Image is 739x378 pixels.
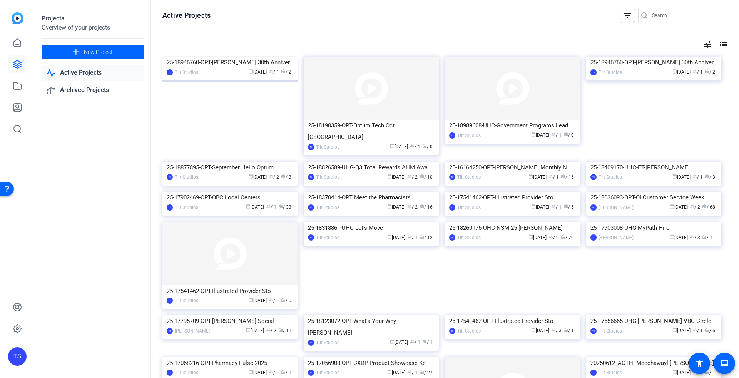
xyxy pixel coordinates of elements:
span: [DATE] [531,328,549,333]
span: / 6 [705,328,715,333]
div: Tilt Studios [316,339,339,346]
span: / 2 [548,235,559,240]
div: Tilt Studios [175,69,198,76]
span: / 3 [281,174,291,180]
span: / 27 [420,370,433,375]
span: radio [705,174,709,179]
span: / 2 [266,328,276,333]
span: group [551,204,556,209]
div: TS [590,370,597,376]
div: TS [167,69,173,75]
div: Tilt Studios [175,369,198,376]
div: 25-17541462-OPT-Illustrated Provider Sto [167,285,293,297]
span: group [269,298,273,302]
div: TS [308,370,314,376]
div: 25-18036093-OPT-OI Customer Service Week [590,192,717,203]
div: TS [308,144,314,150]
span: / 1 [407,370,418,375]
span: group [266,328,271,332]
div: [PERSON_NAME] [599,204,634,211]
span: [DATE] [387,174,405,180]
div: 25-18946760-OPT-[PERSON_NAME] 30th Anniver [167,57,293,68]
span: / 16 [561,174,574,180]
span: / 1 [692,69,703,75]
span: [DATE] [387,370,405,375]
span: group [410,144,415,148]
span: / 2 [269,174,279,180]
mat-icon: add [71,47,81,57]
span: / 0 [563,132,574,138]
span: radio [702,234,707,239]
span: calendar_today [670,204,674,209]
div: 25-18318861-UHC Let's Move [308,222,435,234]
span: group [551,328,556,332]
span: calendar_today [531,132,536,137]
span: calendar_today [390,144,395,148]
span: / 68 [702,204,715,210]
span: / 0 [281,298,291,303]
div: JS [590,234,597,241]
span: calendar_today [672,328,677,332]
button: New Project [42,45,144,59]
span: [DATE] [249,69,267,75]
span: / 1 [692,174,703,180]
span: / 10 [420,174,433,180]
span: group [407,174,412,179]
span: calendar_today [387,174,392,179]
span: radio [281,370,286,374]
span: calendar_today [246,328,251,332]
span: / 2 [407,174,418,180]
span: / 11 [702,235,715,240]
span: [DATE] [390,340,408,345]
mat-icon: message [720,359,729,368]
span: / 2 [407,204,418,210]
span: / 1 [548,174,559,180]
span: group [407,204,412,209]
div: Tilt Studios [316,369,339,376]
div: [PERSON_NAME] [599,234,634,241]
span: radio [278,204,283,209]
span: / 33 [278,204,291,210]
div: Tilt Studios [175,297,198,304]
span: calendar_today [528,174,533,179]
h1: Active Projects [162,11,211,20]
span: group [692,328,697,332]
div: 25-17902469-OPT-OBC Local Centers [167,192,293,203]
div: AT [590,204,597,211]
span: group [690,204,694,209]
div: Tilt Studios [599,69,622,76]
div: Tilt Studios [457,327,481,335]
span: radio [561,174,565,179]
span: / 1 [422,340,433,345]
span: / 1 [705,370,715,375]
span: [DATE] [670,204,688,210]
div: TS [590,69,597,75]
span: / 16 [420,204,433,210]
span: group [410,339,415,344]
div: 25-17068216-OPT-Pharmacy Pulse 2025 [167,357,293,369]
div: Tilt Studios [457,132,481,139]
div: [PERSON_NAME] [175,327,210,335]
span: [DATE] [249,174,267,180]
div: 25-17656665-UHG-[PERSON_NAME] VBC Circle [590,315,717,327]
div: Tilt Studios [457,173,481,181]
span: radio [281,69,286,74]
span: group [266,204,271,209]
span: calendar_today [246,204,251,209]
span: group [690,234,694,239]
div: TS [308,174,314,180]
span: calendar_today [390,339,395,344]
span: group [548,234,553,239]
div: TS [308,340,314,346]
span: radio [422,144,427,148]
span: / 0 [422,144,433,149]
div: 25-18989608-UHC-Government Programs Lead [449,120,576,131]
span: [DATE] [672,69,691,75]
div: 25-16164250-OPT-[PERSON_NAME] Monthly N [449,162,576,173]
div: TS [449,132,455,139]
div: TS [449,204,455,211]
span: calendar_today [249,298,253,302]
span: / 1 [551,132,562,138]
div: 25-17056908-OPT-CXDP Product Showcase Ke [308,357,435,369]
span: group [269,370,273,374]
